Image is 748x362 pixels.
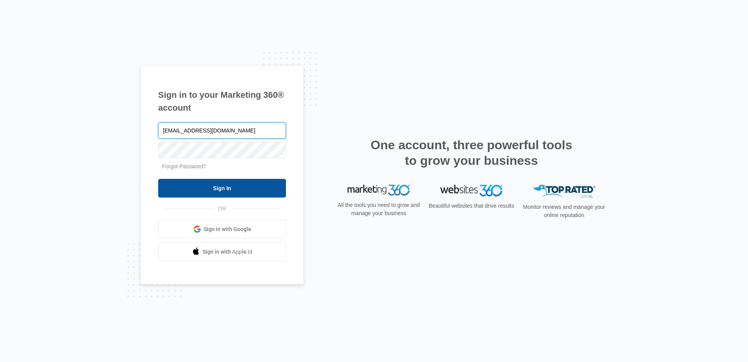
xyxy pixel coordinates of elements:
input: Sign In [158,179,286,198]
span: OR [213,205,232,213]
h2: One account, three powerful tools to grow your business [368,137,575,168]
a: Sign in with Google [158,220,286,238]
img: Marketing 360 [348,185,410,196]
a: Forgot Password? [162,163,206,170]
img: Websites 360 [440,185,503,196]
span: Sign in with Apple Id [203,248,252,256]
input: Email [158,122,286,139]
p: Beautiful websites that drive results [428,202,515,210]
a: Sign in with Apple Id [158,242,286,261]
p: Monitor reviews and manage your online reputation [520,203,608,219]
span: Sign in with Google [204,225,251,233]
h1: Sign in to your Marketing 360® account [158,88,286,114]
p: All the tools you need to grow and manage your business [335,201,422,217]
img: Top Rated Local [533,185,595,198]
